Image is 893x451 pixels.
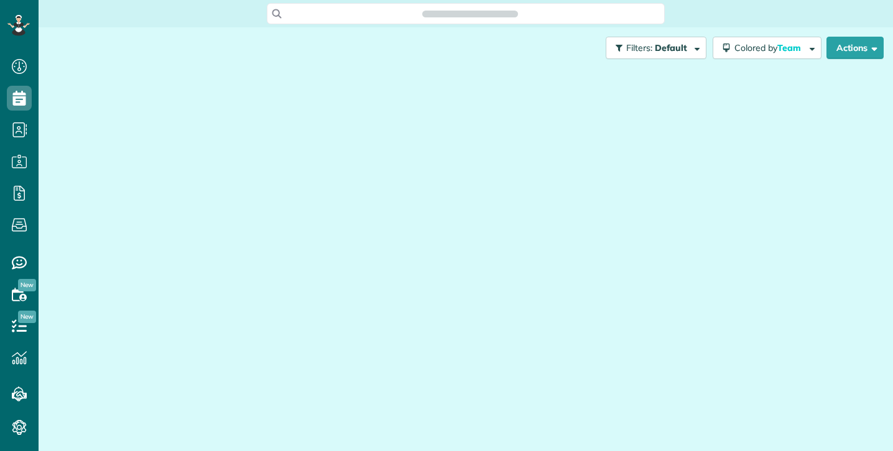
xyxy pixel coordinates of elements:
span: Search ZenMaid… [435,7,505,20]
span: Filters: [626,42,652,53]
span: Colored by [734,42,805,53]
a: Filters: Default [599,37,706,59]
button: Colored byTeam [713,37,821,59]
button: Actions [826,37,884,59]
span: Team [777,42,803,53]
span: New [18,279,36,291]
button: Filters: Default [606,37,706,59]
span: Default [655,42,688,53]
span: New [18,311,36,323]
